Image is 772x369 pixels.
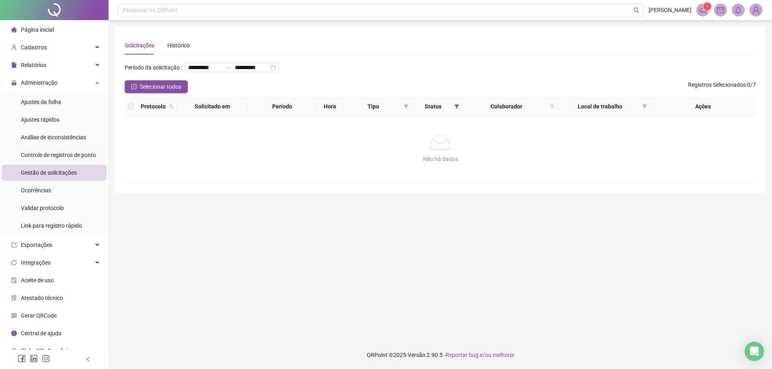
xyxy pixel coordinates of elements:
span: facebook [18,355,26,363]
span: Registros Selecionados [688,82,746,88]
span: Atestado técnico [21,295,63,301]
span: user-add [11,45,17,50]
span: Link para registro rápido [21,222,82,229]
span: gift [11,348,17,354]
div: Solicitações [125,41,154,50]
span: search [167,100,175,112]
span: instagram [42,355,50,363]
span: 1 [706,4,709,9]
span: file [11,62,17,68]
div: Não há dados [134,155,746,163]
span: filter [641,100,649,112]
span: filter [454,104,459,109]
span: [PERSON_NAME] [649,6,692,14]
span: Selecionar todos [140,82,181,91]
span: search [169,104,174,109]
th: Hora [316,97,343,116]
span: to [225,64,232,71]
span: lock [11,80,17,86]
span: Exportações [21,242,52,248]
sup: 1 [703,2,711,10]
span: Cadastros [21,44,47,51]
span: linkedin [30,355,38,363]
span: search [548,100,556,112]
span: filter [404,104,409,109]
span: Ajustes da folha [21,99,61,105]
span: home [11,27,17,33]
footer: QRPoint © 2025 - 2.90.5 - [109,341,772,369]
span: Ocorrências [21,187,51,194]
span: Local de trabalho [561,102,639,111]
span: Ajustes rápidos [21,116,60,123]
span: solution [11,295,17,301]
span: Versão [408,352,425,358]
div: Open Intercom Messenger [745,342,764,361]
img: 80778 [750,4,762,16]
span: Gerar QRCode [21,312,57,319]
button: Selecionar todos [125,80,188,93]
span: Central de ajuda [21,330,62,336]
div: Histórico [167,41,190,50]
label: Período da solicitação [125,61,185,74]
span: filter [453,100,461,112]
span: audit [11,277,17,283]
span: sync [11,260,17,265]
span: mail [717,6,724,14]
span: Controle de registros de ponto [21,152,96,158]
span: Reportar bug e/ou melhoria [446,352,514,358]
span: Validar protocolo [21,205,64,211]
th: Solicitado em [177,97,248,116]
span: Protocolo [141,102,166,111]
span: Relatórios [21,62,46,68]
span: Status [415,102,452,111]
span: Administração [21,80,57,86]
span: Análise de inconsistências [21,134,86,141]
span: : 0 / 7 [688,80,756,93]
span: Clube QR - Beneficios [21,348,74,354]
span: search [633,7,639,13]
span: info-circle [11,330,17,336]
span: search [550,104,555,109]
span: check-square [131,84,137,90]
span: export [11,242,17,248]
span: filter [402,100,410,112]
span: Colaborador [466,102,547,111]
div: Ações [653,102,753,111]
span: Página inicial [21,27,54,33]
span: left [85,357,91,362]
span: notification [699,6,706,14]
span: Integrações [21,259,51,266]
span: swap-right [225,64,232,71]
span: filter [642,104,647,109]
span: Tipo [346,102,400,111]
span: Aceite de uso [21,277,54,283]
th: Período [248,97,316,116]
span: bell [735,6,742,14]
span: qrcode [11,313,17,318]
span: Gestão de solicitações [21,169,77,176]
